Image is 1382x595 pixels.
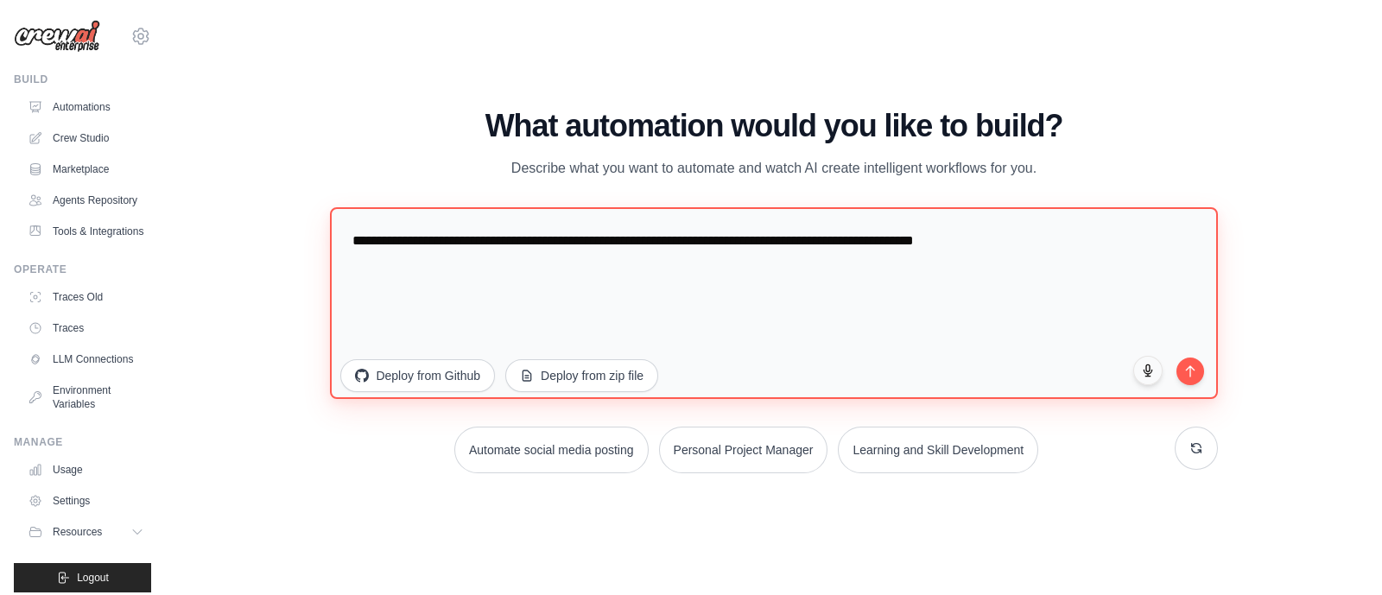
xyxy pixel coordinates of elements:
p: Describe what you want to automate and watch AI create intelligent workflows for you. [484,157,1064,180]
h1: What automation would you like to build? [330,109,1217,143]
iframe: Chat Widget [1296,512,1382,595]
button: Resources [21,518,151,546]
a: Settings [21,487,151,515]
a: Automations [21,93,151,121]
button: Automate social media posting [454,427,649,473]
button: Deploy from Github [340,359,495,392]
button: Logout [14,563,151,592]
img: Logo [14,20,100,53]
a: LLM Connections [21,345,151,373]
div: Operate [14,263,151,276]
a: Traces Old [21,283,151,311]
a: Traces [21,314,151,342]
a: Usage [21,456,151,484]
div: Build [14,73,151,86]
button: Learning and Skill Development [838,427,1038,473]
button: Deploy from zip file [505,359,658,392]
a: Tools & Integrations [21,218,151,245]
span: Logout [77,571,109,585]
button: Personal Project Manager [659,427,828,473]
span: Resources [53,525,102,539]
a: Environment Variables [21,377,151,418]
a: Marketplace [21,155,151,183]
div: Manage [14,435,151,449]
a: Crew Studio [21,124,151,152]
a: Agents Repository [21,187,151,214]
